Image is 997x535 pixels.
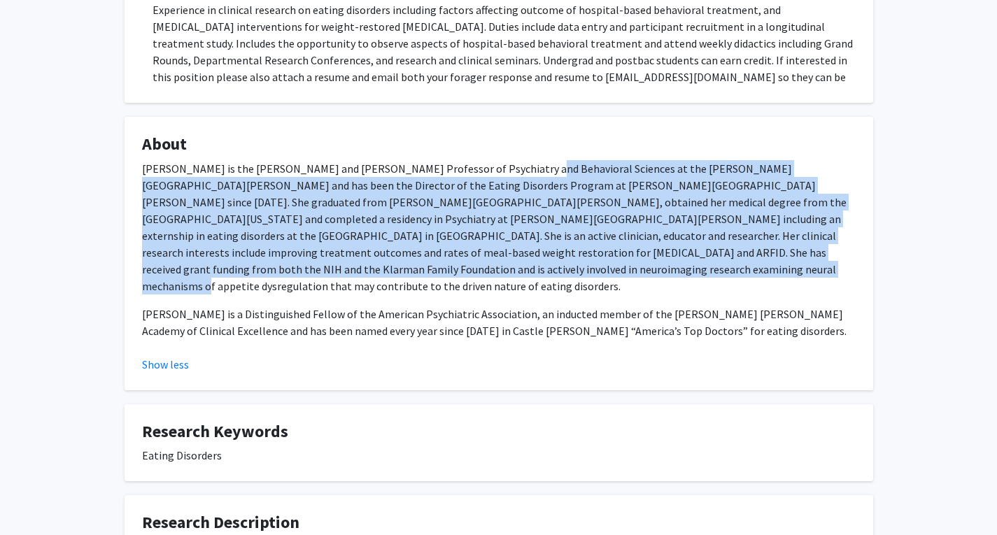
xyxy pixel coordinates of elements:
[142,513,856,533] h4: Research Description
[142,422,856,442] h4: Research Keywords
[142,134,856,155] h4: About
[153,3,853,101] span: Experience in clinical research on eating disorders including factors affecting outcome of hospit...
[142,356,189,373] button: Show less
[142,307,847,338] span: [PERSON_NAME] is a Distinguished Fellow of the American Psychiatric Association, an inducted memb...
[142,447,856,464] div: Eating Disorders
[10,472,59,525] iframe: Chat
[142,160,856,294] p: [PERSON_NAME] is the [PERSON_NAME] and [PERSON_NAME] Professor of Psychiatry and Behavioral Scien...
